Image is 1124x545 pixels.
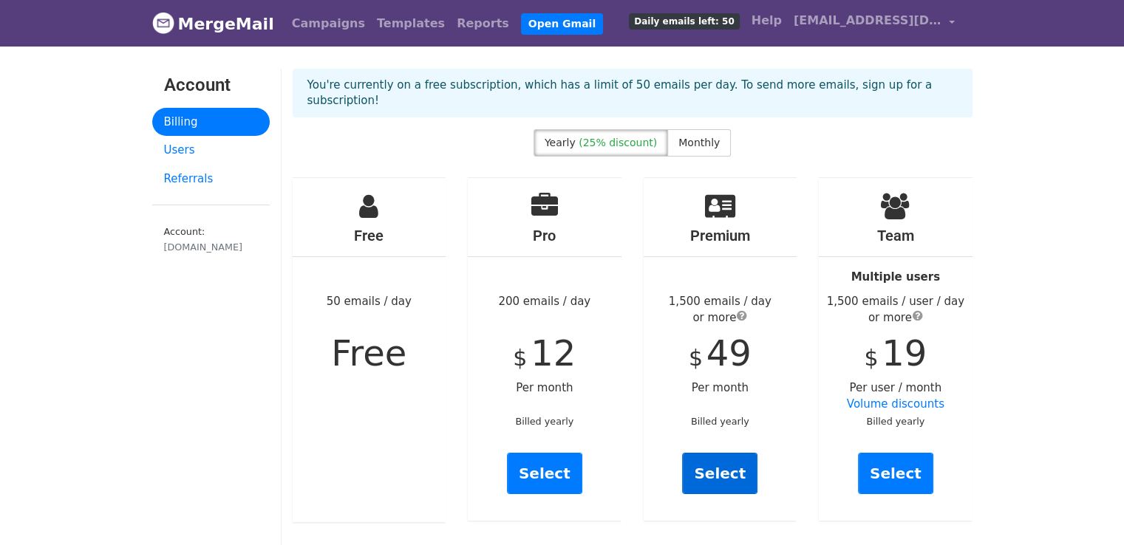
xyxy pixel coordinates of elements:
small: Account: [164,226,258,254]
a: Select [682,453,757,494]
a: Open Gmail [521,13,603,35]
span: Free [331,332,406,374]
small: Billed yearly [515,416,573,427]
a: Select [858,453,933,494]
span: Daily emails left: 50 [629,13,739,30]
a: Reports [451,9,515,38]
span: $ [689,345,703,371]
span: (25% discount) [579,137,657,148]
a: Campaigns [286,9,371,38]
h4: Pro [468,227,621,244]
span: $ [864,345,878,371]
span: 49 [706,332,752,374]
div: 1,500 emails / user / day or more [819,293,973,326]
iframe: Chat Widget [1050,474,1124,545]
h4: Free [293,227,446,244]
span: [EMAIL_ADDRESS][DOMAIN_NAME] [794,12,941,30]
span: Yearly [545,137,576,148]
small: Billed yearly [691,416,749,427]
div: 50 emails / day [293,178,446,522]
div: 200 emails / day Per month [468,178,621,521]
img: MergeMail logo [152,12,174,34]
span: $ [513,345,527,371]
h4: Premium [644,227,797,244]
a: [EMAIL_ADDRESS][DOMAIN_NAME] [788,6,961,41]
small: Billed yearly [866,416,924,427]
span: 12 [531,332,576,374]
a: Select [507,453,582,494]
a: Billing [152,108,270,137]
h4: Team [819,227,973,244]
a: Referrals [152,165,270,193]
h3: Account [164,75,258,96]
a: Templates [371,9,451,38]
span: 19 [882,332,927,374]
strong: Multiple users [851,270,940,284]
a: Volume discounts [847,397,944,411]
div: 1,500 emails / day or more [644,293,797,326]
span: Monthly [678,137,720,148]
div: Per user / month [819,178,973,521]
p: You're currently on a free subscription, which has a limit of 50 emails per day. To send more ema... [307,78,958,109]
div: [DOMAIN_NAME] [164,240,258,254]
div: Per month [644,178,797,521]
a: Daily emails left: 50 [623,6,745,35]
a: MergeMail [152,8,274,39]
a: Help [746,6,788,35]
a: Users [152,136,270,165]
